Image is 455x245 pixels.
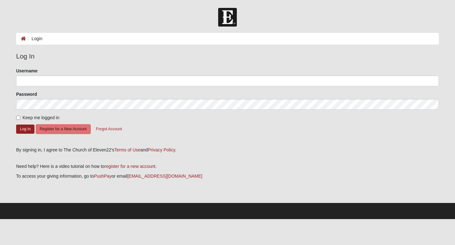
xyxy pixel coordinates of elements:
[16,147,439,153] div: By signing in, I agree to The Church of Eleven22's and .
[36,124,91,134] button: Register for a New Account
[92,124,126,134] button: Forgot Account
[218,8,237,27] img: Church of Eleven22 Logo
[16,68,38,74] label: Username
[16,51,439,61] legend: Log In
[16,116,20,120] input: Keep me logged in
[16,125,34,134] button: Log In
[148,147,175,152] a: Privacy Policy
[127,174,202,179] a: [EMAIL_ADDRESS][DOMAIN_NAME]
[104,164,155,169] a: register for a new account
[22,115,59,120] span: Keep me logged in
[16,91,37,97] label: Password
[26,35,42,42] li: Login
[16,173,439,180] p: To access your giving information, go to or email
[94,174,112,179] a: PushPay
[16,163,439,170] p: Need help? Here is a video tutorial on how to .
[114,147,140,152] a: Terms of Use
